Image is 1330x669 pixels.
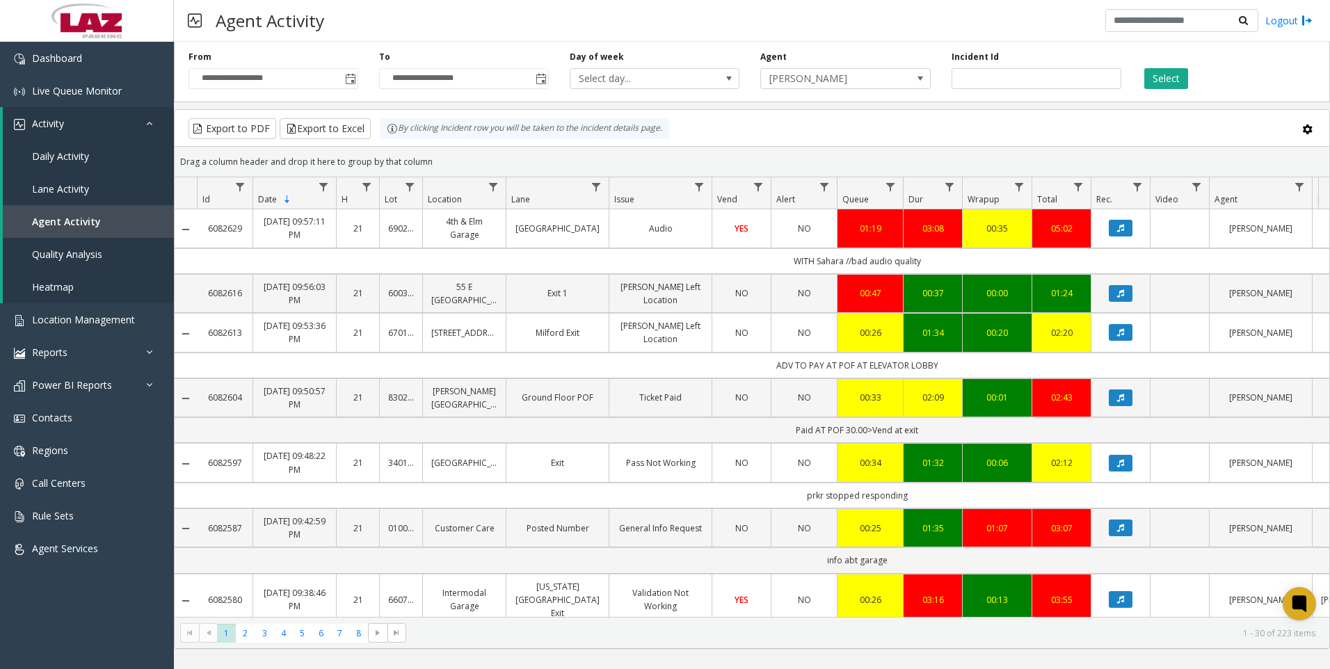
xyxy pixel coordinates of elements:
[846,593,895,606] a: 00:26
[515,456,600,469] a: Exit
[721,593,762,606] a: YES
[515,222,600,235] a: [GEOGRAPHIC_DATA]
[1218,456,1304,469] a: [PERSON_NAME]
[912,326,954,339] a: 01:34
[205,593,244,606] a: 6082580
[231,177,250,196] a: Id Filter Menu
[14,315,25,326] img: 'icon'
[1290,177,1309,196] a: Agent Filter Menu
[1041,456,1082,469] a: 02:12
[846,326,895,339] div: 00:26
[14,544,25,555] img: 'icon'
[912,593,954,606] div: 03:16
[14,119,25,130] img: 'icon'
[345,287,371,300] a: 21
[1218,593,1304,606] a: [PERSON_NAME]
[175,393,197,404] a: Collapse Details
[1215,193,1237,205] span: Agent
[175,458,197,469] a: Collapse Details
[735,287,748,299] span: NO
[32,542,98,555] span: Agent Services
[431,456,497,469] a: [GEOGRAPHIC_DATA]
[760,51,787,63] label: Agent
[202,193,210,205] span: Id
[1265,13,1313,28] a: Logout
[1041,287,1082,300] a: 01:24
[388,391,414,404] a: 830268
[971,593,1023,606] div: 00:13
[1144,68,1188,89] button: Select
[175,328,197,339] a: Collapse Details
[735,457,748,469] span: NO
[912,287,954,300] a: 00:37
[388,522,414,535] a: 010016
[32,182,89,195] span: Lane Activity
[570,51,624,63] label: Day of week
[721,391,762,404] a: NO
[735,223,748,234] span: YES
[293,624,312,643] span: Page 5
[349,624,368,643] span: Page 8
[780,522,828,535] a: NO
[32,280,74,293] span: Heatmap
[14,86,25,97] img: 'icon'
[342,69,358,88] span: Toggle popup
[618,222,703,235] a: Audio
[749,177,768,196] a: Vend Filter Menu
[258,193,277,205] span: Date
[912,456,954,469] a: 01:32
[846,391,895,404] a: 00:33
[881,177,900,196] a: Queue Filter Menu
[14,380,25,392] img: 'icon'
[209,3,331,38] h3: Agent Activity
[971,522,1023,535] a: 01:07
[368,623,387,643] span: Go to the next page
[815,177,834,196] a: Alert Filter Menu
[618,319,703,346] a: [PERSON_NAME] Left Location
[912,391,954,404] a: 02:09
[846,287,895,300] a: 00:47
[358,177,376,196] a: H Filter Menu
[415,627,1315,639] kendo-pager-info: 1 - 30 of 223 items
[205,222,244,235] a: 6082629
[515,522,600,535] a: Posted Number
[262,280,328,307] a: [DATE] 09:56:03 PM
[1041,326,1082,339] a: 02:20
[1187,177,1206,196] a: Video Filter Menu
[618,280,703,307] a: [PERSON_NAME] Left Location
[1041,222,1082,235] a: 05:02
[690,177,709,196] a: Issue Filter Menu
[971,391,1023,404] a: 00:01
[262,385,328,411] a: [DATE] 09:50:57 PM
[940,177,959,196] a: Dur Filter Menu
[262,586,328,613] a: [DATE] 09:38:46 PM
[3,172,174,205] a: Lane Activity
[32,313,135,326] span: Location Management
[32,84,122,97] span: Live Queue Monitor
[533,69,548,88] span: Toggle popup
[379,51,390,63] label: To
[614,193,634,205] span: Issue
[14,511,25,522] img: 'icon'
[971,326,1023,339] a: 00:20
[780,391,828,404] a: NO
[345,522,371,535] a: 21
[1218,222,1304,235] a: [PERSON_NAME]
[217,624,236,643] span: Page 1
[32,117,64,130] span: Activity
[428,193,462,205] span: Location
[971,456,1023,469] a: 00:06
[618,391,703,404] a: Ticket Paid
[971,287,1023,300] div: 00:00
[431,522,497,535] a: Customer Care
[1041,593,1082,606] a: 03:55
[515,287,600,300] a: Exit 1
